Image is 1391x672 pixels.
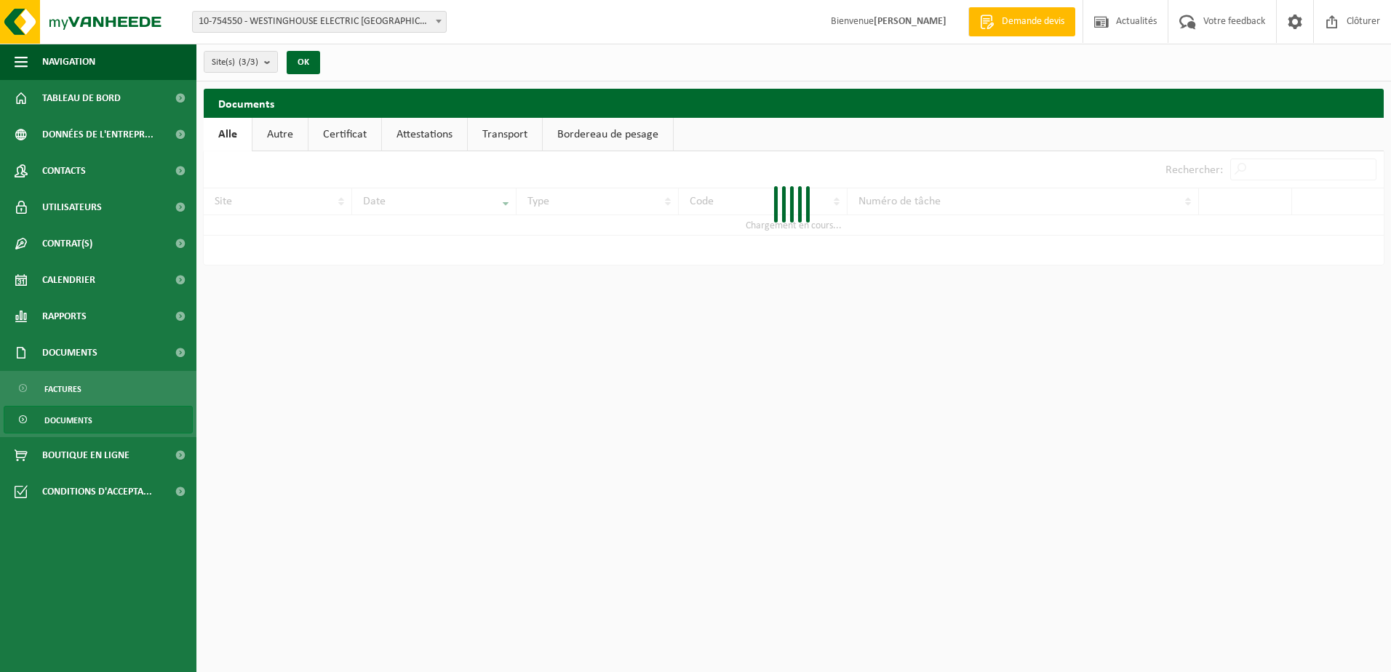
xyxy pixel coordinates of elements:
[204,51,278,73] button: Site(s)(3/3)
[44,407,92,434] span: Documents
[42,116,154,153] span: Données de l'entrepr...
[874,16,946,27] strong: [PERSON_NAME]
[44,375,81,403] span: Factures
[192,11,447,33] span: 10-754550 - WESTINGHOUSE ELECTRIC BELGIUM - NIVELLES
[42,262,95,298] span: Calendrier
[42,335,97,371] span: Documents
[42,153,86,189] span: Contacts
[204,89,1384,117] h2: Documents
[287,51,320,74] button: OK
[4,375,193,402] a: Factures
[998,15,1068,29] span: Demande devis
[42,298,87,335] span: Rapports
[42,44,95,80] span: Navigation
[543,118,673,151] a: Bordereau de pesage
[42,225,92,262] span: Contrat(s)
[252,118,308,151] a: Autre
[42,437,129,473] span: Boutique en ligne
[204,118,252,151] a: Alle
[382,118,467,151] a: Attestations
[212,52,258,73] span: Site(s)
[239,57,258,67] count: (3/3)
[4,406,193,433] a: Documents
[308,118,381,151] a: Certificat
[193,12,446,32] span: 10-754550 - WESTINGHOUSE ELECTRIC BELGIUM - NIVELLES
[42,473,152,510] span: Conditions d'accepta...
[968,7,1075,36] a: Demande devis
[42,80,121,116] span: Tableau de bord
[468,118,542,151] a: Transport
[42,189,102,225] span: Utilisateurs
